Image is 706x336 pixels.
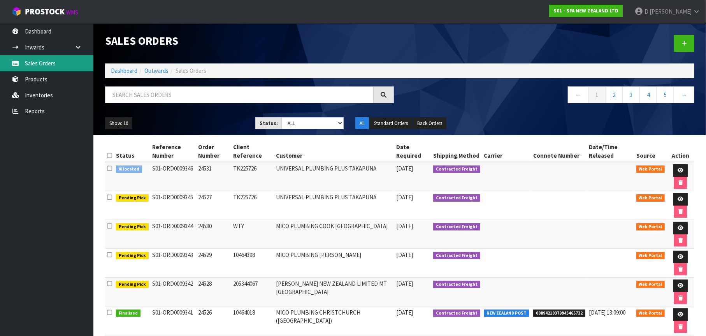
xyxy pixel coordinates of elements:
[197,278,231,306] td: 24528
[151,141,197,162] th: Reference Number
[636,252,665,260] span: Web Portal
[116,165,142,173] span: Allocated
[105,86,374,103] input: Search sales orders
[197,141,231,162] th: Order Number
[25,7,65,17] span: ProStock
[105,35,394,47] h1: Sales Orders
[151,249,197,278] td: S01-ORD0009343
[433,281,480,289] span: Contracted Freight
[482,141,532,162] th: Carrier
[433,310,480,317] span: Contracted Freight
[231,220,274,249] td: WTY
[274,306,394,335] td: MICO PLUMBING CHRISTCHURCH ([GEOGRAPHIC_DATA])
[589,309,626,316] span: [DATE] 13:09:00
[231,191,274,220] td: TK225726
[116,194,149,202] span: Pending Pick
[397,309,413,316] span: [DATE]
[636,310,665,317] span: Web Portal
[197,162,231,191] td: 24531
[116,252,149,260] span: Pending Pick
[397,165,413,172] span: [DATE]
[231,162,274,191] td: TK225726
[533,310,585,317] span: 00894210379945465732
[116,281,149,289] span: Pending Pick
[197,249,231,278] td: 24529
[622,86,640,103] a: 3
[355,117,369,130] button: All
[197,306,231,335] td: 24526
[116,310,140,317] span: Finalised
[433,223,480,231] span: Contracted Freight
[531,141,587,162] th: Connote Number
[636,194,665,202] span: Web Portal
[568,86,588,103] a: ←
[406,86,694,106] nav: Page navigation
[413,117,446,130] button: Back Orders
[397,251,413,259] span: [DATE]
[431,141,482,162] th: Shipping Method
[197,220,231,249] td: 24530
[151,191,197,220] td: S01-ORD0009345
[274,162,394,191] td: UNIVERSAL PLUMBING PLUS TAKAPUNA
[553,7,618,14] strong: S01 - SFA NEW ZEALAND LTD
[674,86,694,103] a: →
[636,223,665,231] span: Web Portal
[397,222,413,230] span: [DATE]
[111,67,137,74] a: Dashboard
[116,223,149,231] span: Pending Pick
[605,86,623,103] a: 2
[274,220,394,249] td: MICO PLUMBING COOK [GEOGRAPHIC_DATA]
[370,117,412,130] button: Standard Orders
[587,141,634,162] th: Date/Time Released
[231,306,274,335] td: 10464018
[197,191,231,220] td: 24527
[105,117,132,130] button: Show: 10
[151,306,197,335] td: S01-ORD0009341
[397,194,413,201] span: [DATE]
[12,7,21,16] img: cube-alt.png
[274,249,394,278] td: MICO PLUMBING [PERSON_NAME]
[274,141,394,162] th: Customer
[433,165,480,173] span: Contracted Freight
[176,67,206,74] span: Sales Orders
[588,86,606,103] a: 1
[650,8,692,15] span: [PERSON_NAME]
[484,310,530,317] span: NEW ZEALAND POST
[231,249,274,278] td: 10464398
[634,141,667,162] th: Source
[397,280,413,287] span: [DATE]
[114,141,151,162] th: Status
[260,120,278,127] strong: Status:
[395,141,432,162] th: Date Required
[274,278,394,306] td: [PERSON_NAME] NEW ZEALAND LIMITED MT [GEOGRAPHIC_DATA]
[645,8,648,15] span: D
[636,281,665,289] span: Web Portal
[667,141,694,162] th: Action
[151,278,197,306] td: S01-ORD0009342
[636,165,665,173] span: Web Portal
[657,86,674,103] a: 5
[639,86,657,103] a: 4
[231,278,274,306] td: 205344067
[433,194,480,202] span: Contracted Freight
[144,67,169,74] a: Outwards
[151,162,197,191] td: S01-ORD0009346
[231,141,274,162] th: Client Reference
[274,191,394,220] td: UNIVERSAL PLUMBING PLUS TAKAPUNA
[433,252,480,260] span: Contracted Freight
[151,220,197,249] td: S01-ORD0009344
[66,9,78,16] small: WMS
